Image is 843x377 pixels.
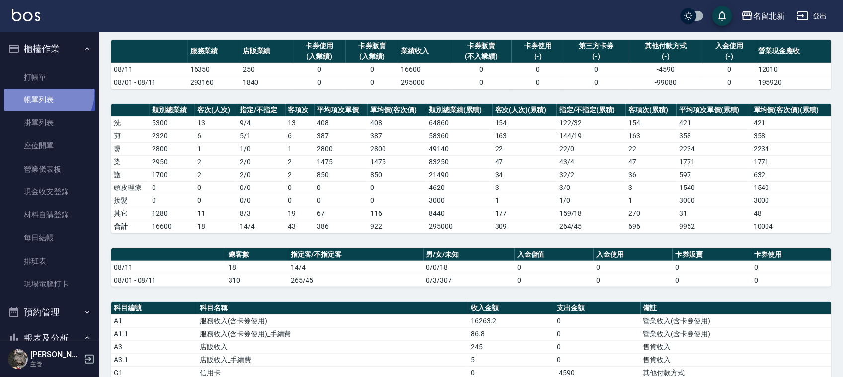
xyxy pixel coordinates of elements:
td: 其它 [111,207,150,220]
th: 平均項次單價 [315,104,368,117]
td: 14/4 [237,220,285,233]
td: 燙 [111,142,150,155]
button: save [712,6,732,26]
td: 10004 [751,220,831,233]
td: 0/0/18 [424,261,515,274]
td: -4590 [628,63,703,76]
td: 9952 [677,220,751,233]
td: 6 [195,129,237,142]
td: 83250 [426,155,493,168]
td: 0 / 0 [237,194,285,207]
td: 421 [751,116,831,129]
div: 名留北新 [753,10,785,22]
td: 0 [195,181,237,194]
td: 2 / 0 [237,168,285,181]
th: 入金儲值 [515,248,594,261]
td: 08/01 - 08/11 [111,76,188,89]
td: 1540 [677,181,751,194]
td: 護 [111,168,150,181]
td: 293160 [188,76,240,89]
td: 0 [346,76,398,89]
td: 合計 [111,220,150,233]
td: 16600 [398,63,451,76]
td: 358 [751,129,831,142]
td: 408 [368,116,426,129]
td: 3 / 0 [557,181,626,194]
td: 386 [315,220,368,233]
td: 0 [554,314,640,327]
img: Person [8,349,28,369]
td: A1.1 [111,327,197,340]
td: 1771 [751,155,831,168]
td: 0 [315,181,368,194]
td: 195920 [756,76,831,89]
td: 22 [493,142,557,155]
td: 服務收入(含卡券使用)_手續費 [197,327,468,340]
a: 排班表 [4,250,95,273]
div: 其他付款方式 [631,41,701,51]
td: 154 [626,116,677,129]
td: 0 [594,274,673,286]
td: 8440 [426,207,493,220]
td: 2 [286,168,315,181]
td: 0 [368,194,426,207]
div: 入金使用 [706,41,754,51]
h5: [PERSON_NAME] [30,350,81,360]
div: (不入業績) [454,51,509,62]
td: 6 [286,129,315,142]
td: 9 / 4 [237,116,285,129]
th: 指定/不指定(累積) [557,104,626,117]
td: 295000 [398,76,451,89]
table: a dense table [111,104,831,233]
td: A3.1 [111,353,197,366]
th: 科目名稱 [197,302,468,315]
td: 08/11 [111,63,188,76]
td: 250 [240,63,293,76]
td: 163 [493,129,557,142]
div: 第三方卡券 [567,41,626,51]
td: 1 / 0 [237,142,285,155]
td: 2 [195,168,237,181]
th: 卡券販賣 [673,248,752,261]
td: 洗 [111,116,150,129]
td: -99080 [628,76,703,89]
th: 店販業績 [240,40,293,63]
td: 5 [468,353,554,366]
th: 服務業績 [188,40,240,63]
td: 43 / 4 [557,155,626,168]
td: 0 [286,194,315,207]
td: 1280 [150,207,195,220]
td: 2950 [150,155,195,168]
td: 0 [673,261,752,274]
div: (-) [706,51,754,62]
button: 報表及分析 [4,325,95,351]
div: 卡券使用 [296,41,343,51]
td: 2 / 0 [237,155,285,168]
td: 0 [512,76,564,89]
th: 指定客/不指定客 [288,248,424,261]
td: 159 / 18 [557,207,626,220]
td: 922 [368,220,426,233]
th: 客次(人次)(累積) [493,104,557,117]
div: 卡券販賣 [348,41,396,51]
td: 309 [493,220,557,233]
td: 122 / 32 [557,116,626,129]
td: 408 [315,116,368,129]
a: 材料自購登錄 [4,203,95,226]
td: 2234 [677,142,751,155]
td: 3000 [751,194,831,207]
p: 主管 [30,360,81,369]
td: 48 [751,207,831,220]
td: 49140 [426,142,493,155]
td: 1 [493,194,557,207]
td: 0 [451,76,512,89]
button: 櫃檯作業 [4,36,95,62]
table: a dense table [111,40,831,89]
div: (-) [631,51,701,62]
a: 營業儀表板 [4,158,95,181]
td: 1 [626,194,677,207]
th: 收入金額 [468,302,554,315]
td: 店販收入_手續費 [197,353,468,366]
td: 1475 [315,155,368,168]
td: 5300 [150,116,195,129]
